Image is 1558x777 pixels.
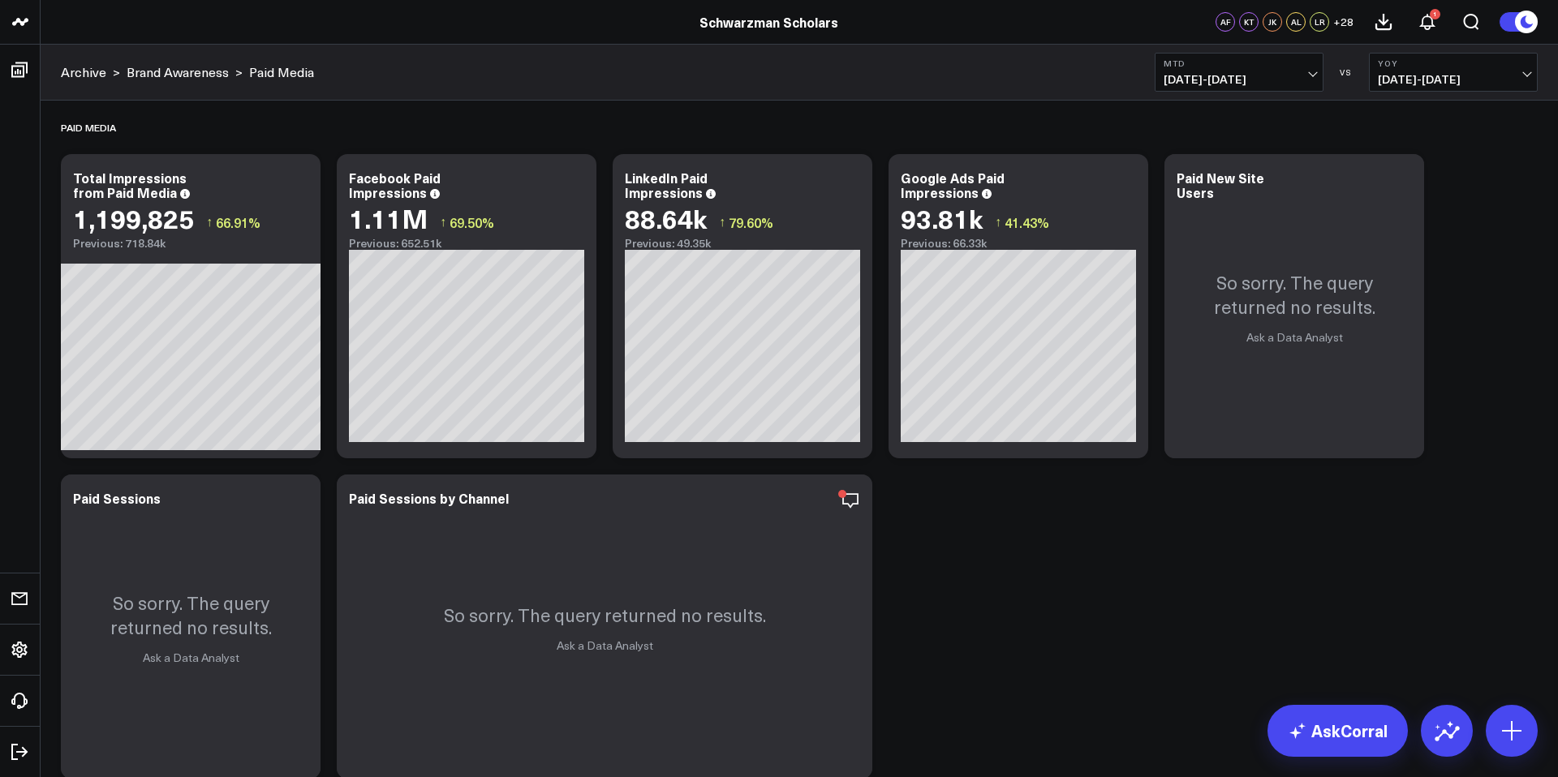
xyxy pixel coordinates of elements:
a: Ask a Data Analyst [1246,329,1343,345]
span: 69.50% [450,213,494,231]
span: [DATE] - [DATE] [1378,73,1529,86]
div: Previous: 49.35k [625,237,860,250]
a: AskCorral [1267,705,1408,757]
div: VS [1332,67,1361,77]
div: Facebook Paid Impressions [349,169,441,201]
div: > [61,63,120,81]
div: Paid New Site Users [1177,169,1264,201]
a: Paid Media [249,63,314,81]
div: Previous: 718.84k [73,237,308,250]
div: LinkedIn Paid Impressions [625,169,708,201]
span: ↑ [719,212,725,233]
b: MTD [1164,58,1315,68]
div: Previous: 652.51k [349,237,584,250]
button: YoY[DATE]-[DATE] [1369,53,1538,92]
a: Archive [61,63,106,81]
span: ↑ [995,212,1001,233]
span: 79.60% [729,213,773,231]
div: Google Ads Paid Impressions [901,169,1005,201]
div: 1.11M [349,204,428,233]
div: 1,199,825 [73,204,194,233]
span: 66.91% [216,213,260,231]
a: Ask a Data Analyst [143,650,239,665]
span: ↑ [440,212,446,233]
div: Paid Sessions [73,489,161,507]
p: So sorry. The query returned no results. [1181,270,1408,319]
span: [DATE] - [DATE] [1164,73,1315,86]
div: AL [1286,12,1306,32]
p: So sorry. The query returned no results. [444,603,766,627]
div: 1 [1430,9,1440,19]
a: Schwarzman Scholars [699,13,838,31]
a: Ask a Data Analyst [557,637,653,653]
a: Brand Awareness [127,63,229,81]
span: ↑ [206,212,213,233]
div: AF [1216,12,1235,32]
div: Total Impressions from Paid Media [73,169,187,201]
p: So sorry. The query returned no results. [77,590,304,639]
div: KT [1239,12,1259,32]
button: MTD[DATE]-[DATE] [1155,53,1323,92]
span: + 28 [1333,16,1354,28]
div: JK [1263,12,1282,32]
div: Paid Sessions by Channel [349,489,509,507]
b: YoY [1378,58,1529,68]
span: 41.43% [1005,213,1049,231]
div: Previous: 66.33k [901,237,1136,250]
div: LR [1310,12,1329,32]
button: +28 [1333,12,1354,32]
div: 93.81k [901,204,983,233]
div: > [127,63,243,81]
div: Paid Media [61,109,116,146]
div: 88.64k [625,204,707,233]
